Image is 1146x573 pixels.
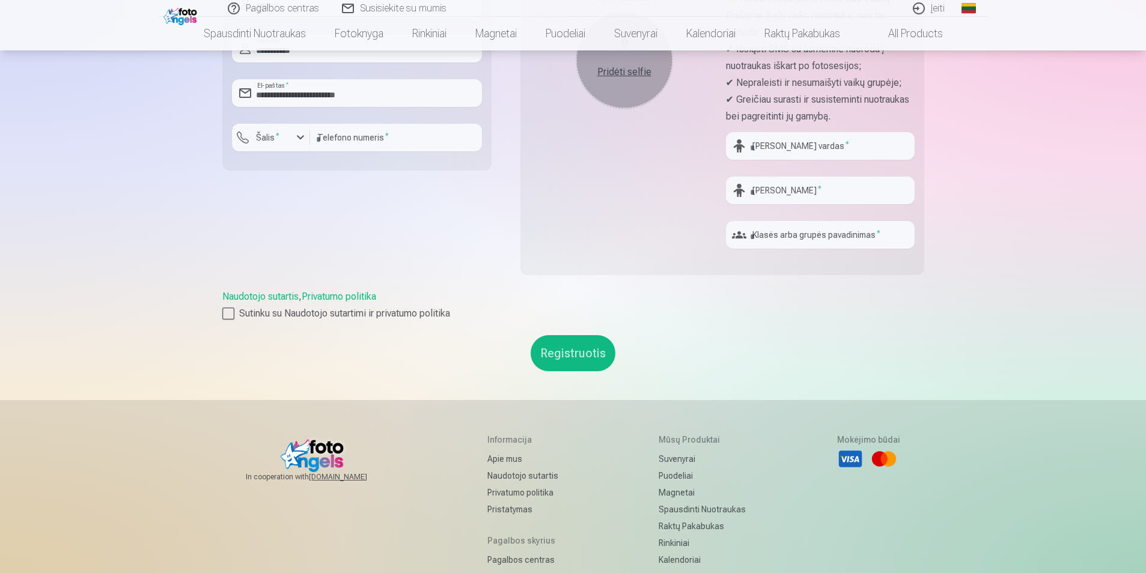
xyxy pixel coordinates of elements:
[222,290,924,321] div: ,
[487,484,567,501] a: Privatumo politika
[659,450,746,467] a: Suvenyrai
[222,306,924,321] label: Sutinku su Naudotojo sutartimi ir privatumo politika
[531,17,600,50] a: Puodeliai
[871,446,897,472] li: Mastercard
[659,501,746,518] a: Spausdinti nuotraukas
[726,41,915,74] p: ✔ Išsiųsti SMS su asmenine nuoroda į nuotraukas iškart po fotosesijos;
[487,467,567,484] a: Naudotojo sutartis
[487,551,567,568] a: Pagalbos centras
[487,535,567,547] h5: Pagalbos skyrius
[659,535,746,551] a: Rinkiniai
[726,91,915,125] p: ✔ Greičiau surasti ir susisteminti nuotraukas bei pagreitinti jų gamybą.
[531,335,615,371] button: Registruotis
[837,434,900,446] h5: Mokėjimo būdai
[659,434,746,446] h5: Mūsų produktai
[726,74,915,91] p: ✔ Nepraleisti ir nesumaišyti vaikų grupėje;
[659,484,746,501] a: Magnetai
[855,17,957,50] a: All products
[576,12,672,108] button: Pridėti selfie
[320,17,398,50] a: Fotoknyga
[659,467,746,484] a: Puodeliai
[659,551,746,568] a: Kalendoriai
[487,434,567,446] h5: Informacija
[251,132,284,144] label: Šalis
[672,17,750,50] a: Kalendoriai
[246,472,396,482] span: In cooperation with
[750,17,855,50] a: Raktų pakabukas
[222,291,299,302] a: Naudotojo sutartis
[600,17,672,50] a: Suvenyrai
[189,17,320,50] a: Spausdinti nuotraukas
[487,450,567,467] a: Apie mus
[302,291,376,302] a: Privatumo politika
[487,501,567,518] a: Pristatymas
[309,472,396,482] a: [DOMAIN_NAME]
[659,518,746,535] a: Raktų pakabukas
[461,17,531,50] a: Magnetai
[837,446,864,472] li: Visa
[588,65,660,79] div: Pridėti selfie
[398,17,461,50] a: Rinkiniai
[232,124,310,151] button: Šalis*
[163,5,200,25] img: /fa2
